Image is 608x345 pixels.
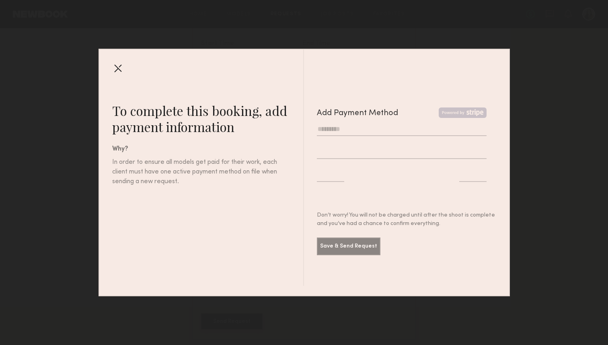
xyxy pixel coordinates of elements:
[317,171,344,179] iframe: Secure expiration date input frame
[112,145,304,154] div: Why?
[317,148,487,156] iframe: Secure card number input frame
[459,171,487,179] iframe: Secure CVC input frame
[317,107,398,120] div: Add Payment Method
[317,211,496,228] div: Don’t worry! You will not be charged until after the shoot is complete and you’ve had a chance to...
[112,157,278,186] div: In order to ensure all models get paid for their work, each client must have one active payment m...
[112,103,304,135] div: To complete this booking, add payment information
